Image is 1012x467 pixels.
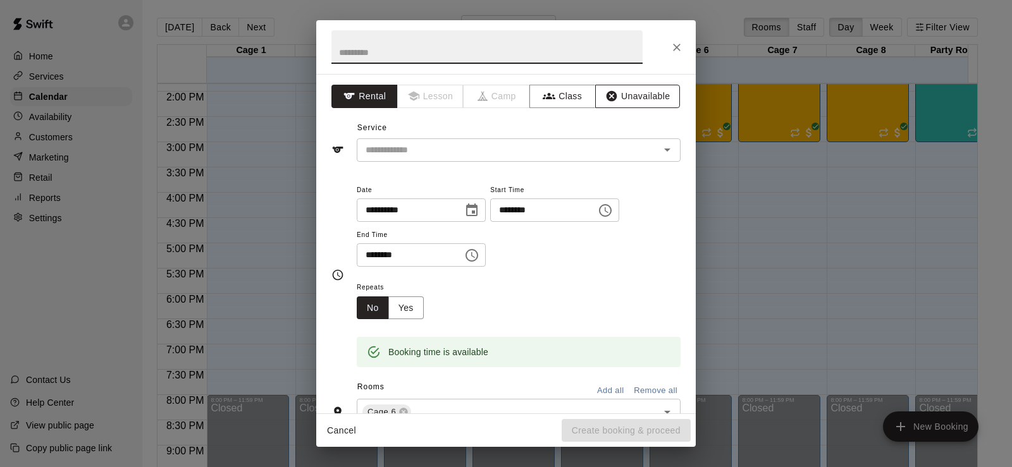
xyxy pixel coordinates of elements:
div: Booking time is available [388,341,488,363]
span: Repeats [357,279,434,296]
button: Open [658,403,676,421]
button: Choose time, selected time is 7:30 PM [459,243,484,268]
span: Rooms [357,382,385,391]
span: Start Time [490,182,619,199]
span: Camps can only be created in the Services page [464,85,530,108]
button: Yes [388,296,424,320]
button: Cancel [321,419,362,442]
span: Lessons must be created in the Services page first [398,85,464,108]
button: Unavailable [595,85,680,108]
button: Open [658,141,676,159]
span: End Time [357,227,486,244]
svg: Timing [331,269,344,281]
span: Date [357,182,486,199]
button: Add all [590,381,631,401]
svg: Rooms [331,406,344,418]
button: Close [665,36,688,59]
button: Choose time, selected time is 6:00 PM [593,198,618,223]
button: Class [529,85,596,108]
span: Cage 6 [362,406,401,418]
div: Cage 6 [362,404,411,420]
button: Choose date, selected date is Aug 20, 2025 [459,198,484,223]
button: No [357,296,389,320]
span: Service [357,123,387,132]
button: Remove all [631,381,681,401]
button: Rental [331,85,398,108]
div: outlined button group [357,296,424,320]
svg: Service [331,143,344,156]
